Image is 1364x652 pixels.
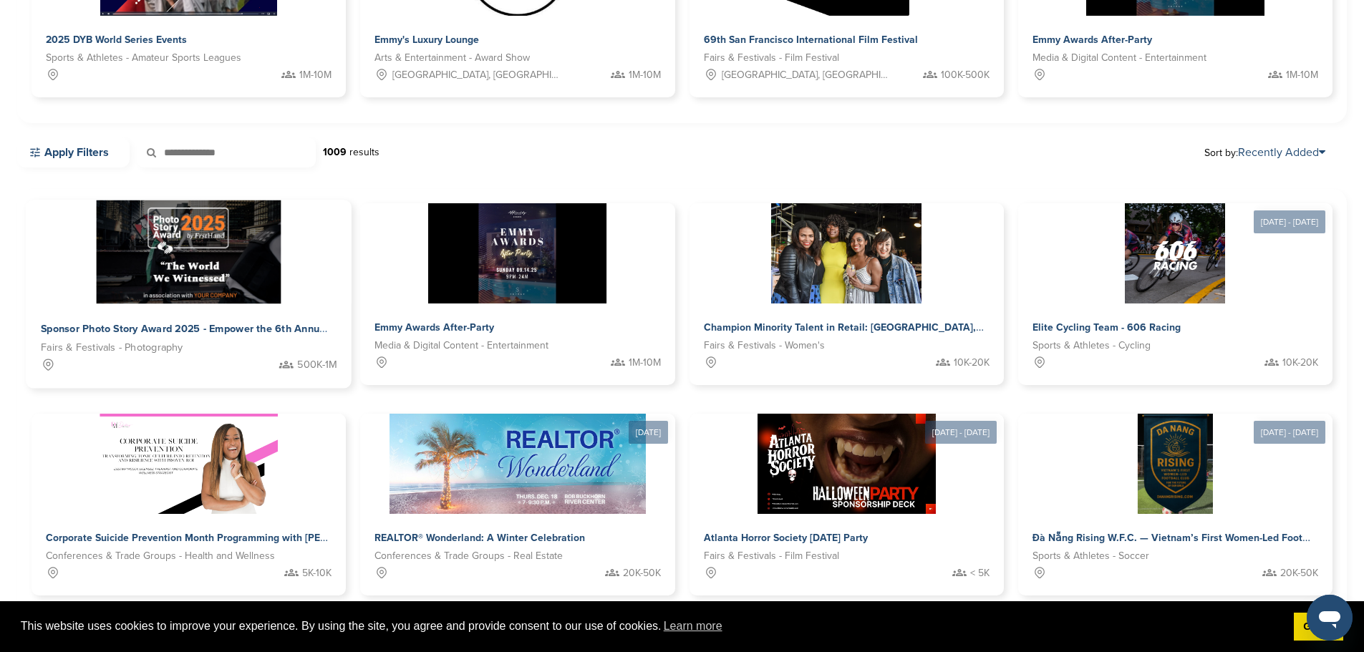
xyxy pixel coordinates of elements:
strong: 1009 [323,146,347,158]
a: Recently Added [1238,145,1325,160]
img: Sponsorpitch & [1125,203,1225,303]
span: 20K-50K [1280,565,1318,581]
a: Sponsorpitch & Sponsor Photo Story Award 2025 - Empower the 6th Annual Global Storytelling Compet... [26,200,352,389]
span: Atlanta Horror Society [DATE] Party [704,532,868,544]
span: 1M-10M [629,355,661,371]
span: Sort by: [1204,147,1325,158]
span: Fairs & Festivals - Women's [704,338,825,354]
span: Fairs & Festivals - Film Festival [704,50,839,66]
img: Sponsorpitch & [97,200,281,304]
span: 1M-10M [1286,67,1318,83]
span: Sports & Athletes - Soccer [1032,548,1149,564]
img: Sponsorpitch & [100,414,278,514]
div: [DATE] - [DATE] [925,421,997,444]
span: Elite Cycling Team - 606 Racing [1032,321,1181,334]
span: Sports & Athletes - Amateur Sports Leagues [46,50,241,66]
span: This website uses cookies to improve your experience. By using the site, you agree and provide co... [21,615,1282,637]
span: 2025 DYB World Series Events [46,34,187,46]
span: Conferences & Trade Groups - Real Estate [374,548,563,564]
a: dismiss cookie message [1294,613,1343,641]
span: 500K-1M [297,357,337,374]
img: Sponsorpitch & [428,203,606,303]
div: [DATE] - [DATE] [1254,421,1325,444]
span: 10K-20K [954,355,990,371]
span: REALTOR® Wonderland: A Winter Celebration [374,532,585,544]
a: [DATE] - [DATE] Sponsorpitch & Đà Nẵng Rising W.F.C. — Vietnam’s First Women-Led Football Club Sp... [1018,391,1332,595]
span: Champion Minority Talent in Retail: [GEOGRAPHIC_DATA], [GEOGRAPHIC_DATA] & [GEOGRAPHIC_DATA] 2025 [704,321,1223,334]
a: Sponsorpitch & Champion Minority Talent in Retail: [GEOGRAPHIC_DATA], [GEOGRAPHIC_DATA] & [GEOGRA... [690,203,1004,385]
a: learn more about cookies [662,615,725,637]
span: Arts & Entertainment - Award Show [374,50,530,66]
img: Sponsorpitch & [771,203,922,303]
a: [DATE] Sponsorpitch & REALTOR® Wonderland: A Winter Celebration Conferences & Trade Groups - Real... [360,391,674,595]
span: Fairs & Festivals - Film Festival [704,548,839,564]
iframe: Button to launch messaging window [1307,595,1353,641]
a: [DATE] - [DATE] Sponsorpitch & Atlanta Horror Society [DATE] Party Fairs & Festivals - Film Festi... [690,391,1004,595]
span: 100K-500K [941,67,990,83]
span: results [349,146,379,158]
span: Đà Nẵng Rising W.F.C. — Vietnam’s First Women-Led Football Club [1032,532,1344,544]
span: Sports & Athletes - Cycling [1032,338,1151,354]
span: [GEOGRAPHIC_DATA], [GEOGRAPHIC_DATA] [392,67,561,83]
span: Fairs & Festivals - Photography [41,340,183,356]
img: Sponsorpitch & [390,414,646,514]
span: Emmy's Luxury Lounge [374,34,479,46]
span: Conferences & Trade Groups - Health and Wellness [46,548,275,564]
span: 1M-10M [299,67,332,83]
span: Media & Digital Content - Entertainment [1032,50,1206,66]
span: Corporate Suicide Prevention Month Programming with [PERSON_NAME] [46,532,384,544]
span: 20K-50K [623,565,661,581]
span: Emmy Awards After-Party [1032,34,1152,46]
span: 1M-10M [629,67,661,83]
a: Sponsorpitch & Corporate Suicide Prevention Month Programming with [PERSON_NAME] Conferences & Tr... [32,414,346,595]
span: Sponsor Photo Story Award 2025 - Empower the 6th Annual Global Storytelling Competition [41,323,483,336]
div: [DATE] - [DATE] [1254,210,1325,233]
span: 10K-20K [1282,355,1318,371]
a: Apply Filters [17,137,130,167]
div: [DATE] [629,421,668,444]
span: Media & Digital Content - Entertainment [374,338,548,354]
img: Sponsorpitch & [758,414,936,514]
span: 5K-10K [302,565,332,581]
span: < 5K [970,565,990,581]
a: Sponsorpitch & Emmy Awards After-Party Media & Digital Content - Entertainment 1M-10M [360,203,674,385]
span: Emmy Awards After-Party [374,321,494,334]
span: 69th San Francisco International Film Festival [704,34,918,46]
img: Sponsorpitch & [1138,414,1213,514]
a: [DATE] - [DATE] Sponsorpitch & Elite Cycling Team - 606 Racing Sports & Athletes - Cycling 10K-20K [1018,180,1332,385]
span: [GEOGRAPHIC_DATA], [GEOGRAPHIC_DATA] [722,67,890,83]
